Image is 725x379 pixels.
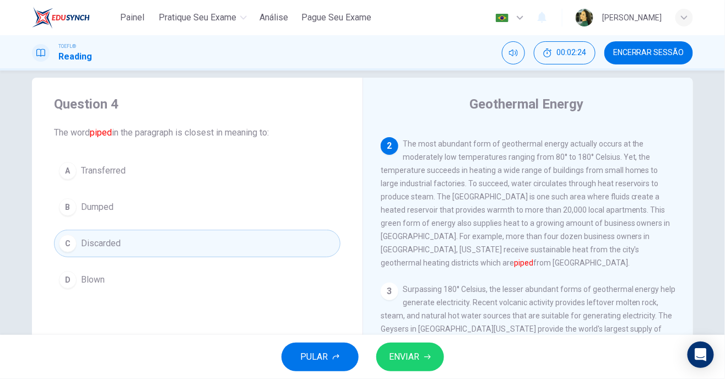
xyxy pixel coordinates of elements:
span: Blown [81,273,105,286]
div: Open Intercom Messenger [688,342,714,368]
img: Profile picture [576,9,593,26]
span: The word in the paragraph is closest in meaning to: [54,126,340,139]
span: Painel [121,11,145,24]
div: 3 [381,283,398,300]
button: CDiscarded [54,230,340,257]
button: DBlown [54,266,340,294]
button: 00:02:24 [534,41,596,64]
span: Dumped [81,201,113,214]
span: Transferred [81,164,126,177]
span: ENVIAR [389,349,420,365]
button: Pague Seu Exame [297,8,376,28]
span: Discarded [81,237,121,250]
span: PULAR [301,349,328,365]
div: 2 [381,137,398,155]
div: A [59,162,77,180]
h4: Question 4 [54,95,340,113]
font: piped [90,127,112,138]
span: Encerrar Sessão [613,48,684,57]
button: Análise [256,8,293,28]
button: PULAR [282,343,359,371]
div: C [59,235,77,252]
div: Esconder [534,41,596,64]
span: The most abundant form of geothermal energy actually occurs at the moderately low temperatures ra... [381,139,670,267]
div: [PERSON_NAME] [602,11,662,24]
button: BDumped [54,193,340,221]
font: piped [514,258,533,267]
span: TOEFL® [58,42,76,50]
button: ENVIAR [376,343,444,371]
h4: Geothermal Energy [470,95,584,113]
img: EduSynch logo [32,7,90,29]
a: EduSynch logo [32,7,115,29]
span: Análise [260,11,289,24]
div: D [59,271,77,289]
div: Silenciar [502,41,525,64]
div: B [59,198,77,216]
button: Encerrar Sessão [604,41,693,64]
span: 00:02:24 [556,48,586,57]
button: Painel [115,8,150,28]
span: Pratique seu exame [159,11,237,24]
button: ATransferred [54,157,340,185]
h1: Reading [58,50,92,63]
button: Pratique seu exame [155,8,251,28]
img: pt [495,14,509,22]
span: Pague Seu Exame [302,11,372,24]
